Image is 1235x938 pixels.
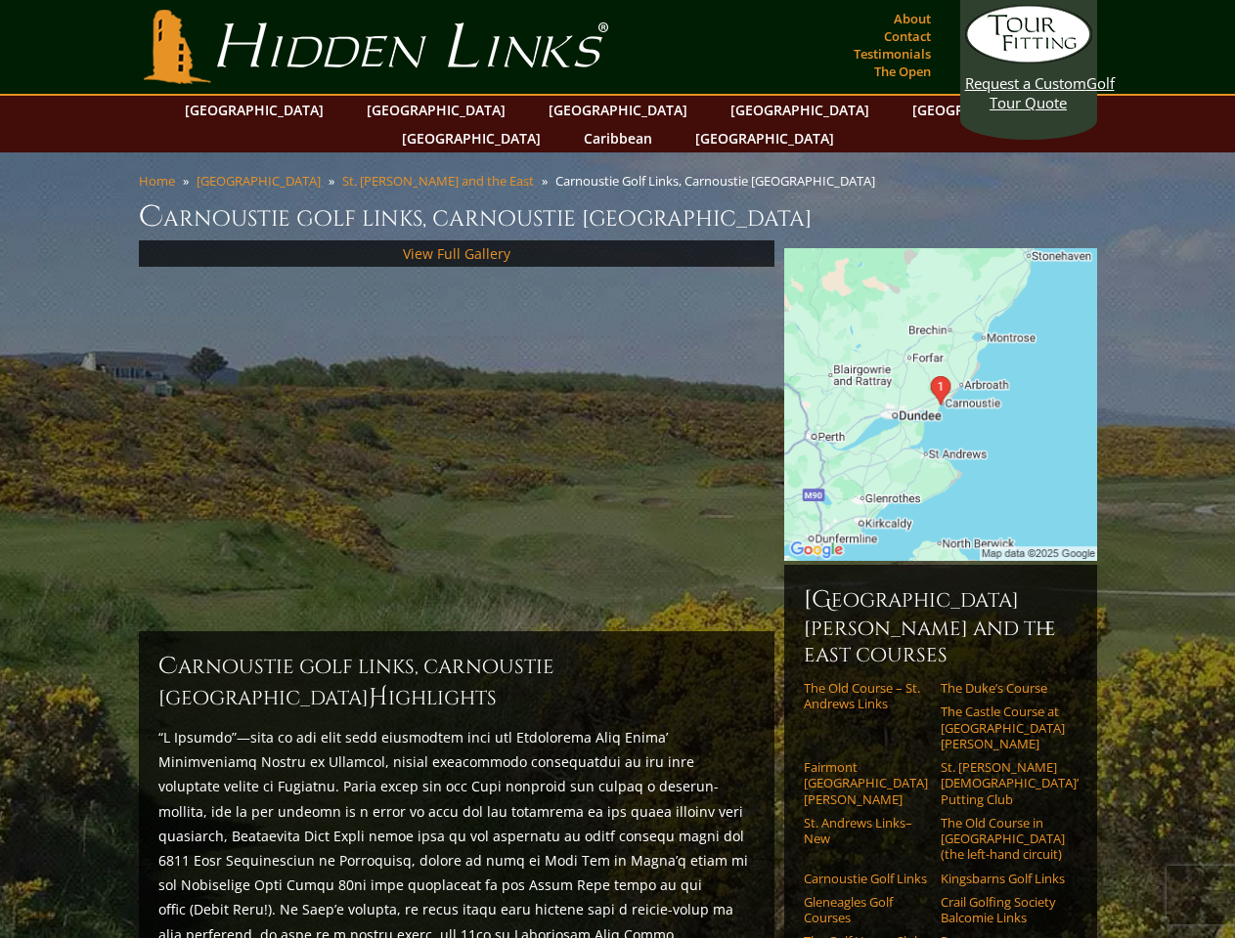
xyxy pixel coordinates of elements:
[403,244,510,263] a: View Full Gallery
[941,815,1065,863] a: The Old Course in [GEOGRAPHIC_DATA] (the left-hand circuit)
[879,22,936,50] a: Contact
[965,73,1086,93] span: Request a Custom
[539,96,697,124] a: [GEOGRAPHIC_DATA]
[869,58,936,85] a: The Open
[175,96,333,124] a: [GEOGRAPHIC_DATA]
[804,871,928,886] a: Carnoustie Golf Links
[139,197,1097,236] h1: Carnoustie Golf Links, Carnoustie [GEOGRAPHIC_DATA]
[342,172,534,190] a: St. [PERSON_NAME] and the East
[139,172,175,190] a: Home
[158,651,755,713] h2: Carnoustie Golf Links, Carnoustie [GEOGRAPHIC_DATA] ighlights
[574,124,662,152] a: Caribbean
[889,5,936,32] a: About
[721,96,879,124] a: [GEOGRAPHIC_DATA]
[849,40,936,67] a: Testimonials
[555,172,883,190] li: Carnoustie Golf Links, Carnoustie [GEOGRAPHIC_DATA]
[804,894,928,926] a: Gleneagles Golf Courses
[804,815,928,847] a: St. Andrews Links–New
[804,584,1078,668] h6: [GEOGRAPHIC_DATA][PERSON_NAME] and the East Courses
[941,703,1065,751] a: The Castle Course at [GEOGRAPHIC_DATA][PERSON_NAME]
[369,682,388,713] span: H
[197,172,321,190] a: [GEOGRAPHIC_DATA]
[392,124,551,152] a: [GEOGRAPHIC_DATA]
[804,680,928,712] a: The Old Course – St. Andrews Links
[784,248,1097,561] img: Google Map of Carnoustie Golf Centre, Links Parade, Carnoustie DD7 7JE, United Kingdom
[941,894,1065,926] a: Crail Golfing Society Balcomie Links
[941,759,1065,807] a: St. [PERSON_NAME] [DEMOGRAPHIC_DATA]’ Putting Club
[941,680,1065,696] a: The Duke’s Course
[357,96,515,124] a: [GEOGRAPHIC_DATA]
[685,124,844,152] a: [GEOGRAPHIC_DATA]
[903,96,1061,124] a: [GEOGRAPHIC_DATA]
[804,759,928,807] a: Fairmont [GEOGRAPHIC_DATA][PERSON_NAME]
[941,871,1065,886] a: Kingsbarns Golf Links
[965,5,1092,112] a: Request a CustomGolf Tour Quote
